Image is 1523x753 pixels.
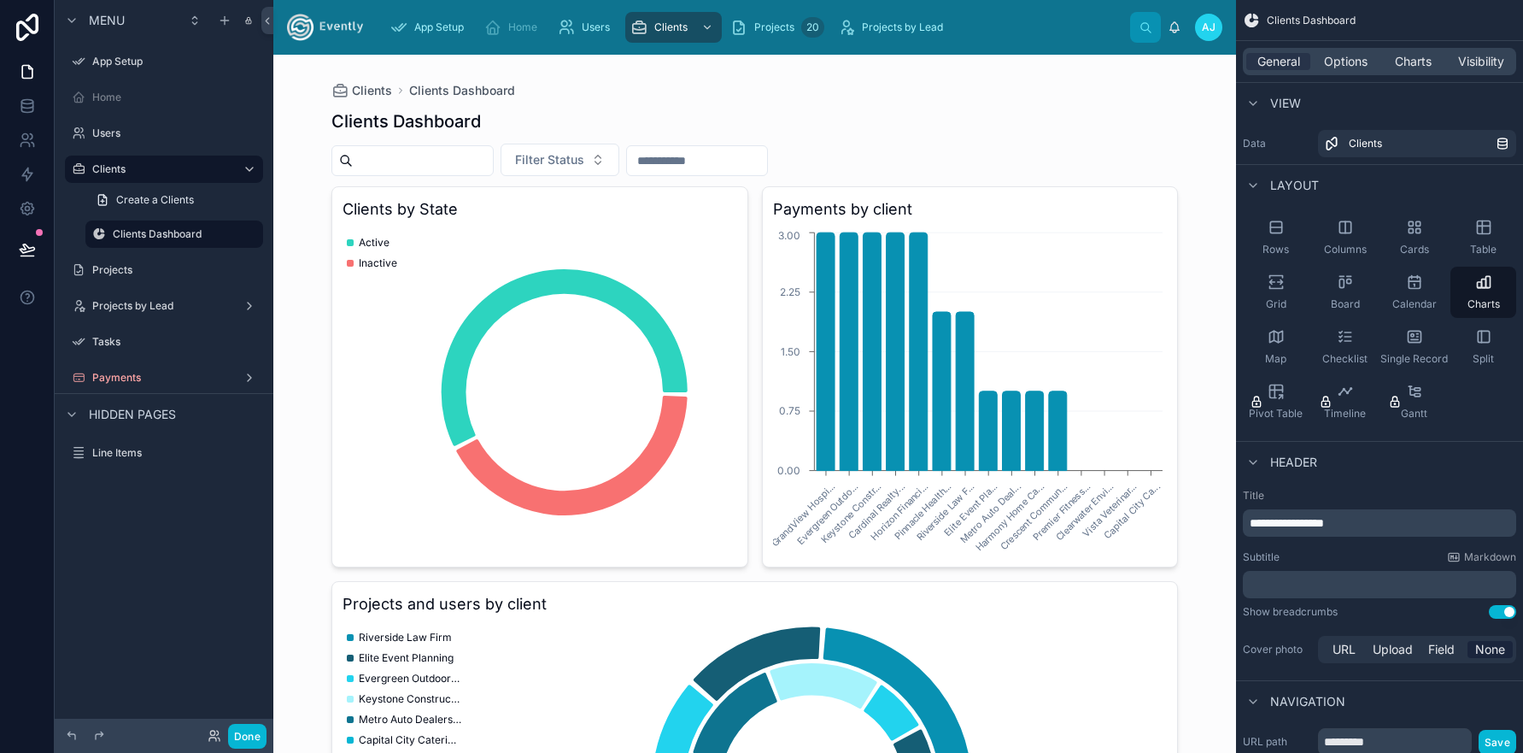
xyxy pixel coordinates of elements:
span: Map [1265,352,1286,366]
span: View [1270,95,1301,112]
a: App Setup [65,48,263,75]
span: Clients Dashboard [1267,14,1356,27]
span: Options [1324,53,1368,70]
label: Projects [92,263,260,277]
span: AJ [1202,21,1215,34]
span: Board [1331,297,1360,311]
a: Projects by Lead [65,292,263,320]
a: Clients [1318,130,1516,157]
span: URL [1333,641,1356,658]
span: Columns [1324,243,1367,256]
div: scrollable content [1243,571,1516,598]
span: Calendar [1392,297,1437,311]
span: Cards [1400,243,1429,256]
label: Home [92,91,260,104]
a: Payments [65,364,263,391]
span: Layout [1270,177,1319,194]
button: Table [1450,212,1516,263]
span: Header [1270,454,1317,471]
span: Table [1470,243,1497,256]
button: Single Record [1381,321,1447,373]
button: Timeline [1312,376,1378,427]
a: Home [479,12,549,43]
div: scrollable content [377,9,1130,46]
label: Tasks [92,335,260,349]
a: Projects20 [725,12,829,43]
label: Users [92,126,260,140]
button: Checklist [1312,321,1378,373]
span: Charts [1395,53,1432,70]
span: Grid [1266,297,1286,311]
span: Projects by Lead [862,21,943,34]
button: Done [228,724,267,749]
button: Map [1243,321,1309,373]
span: Menu [89,12,125,29]
div: Show breadcrumbs [1243,605,1338,619]
label: Projects by Lead [92,299,236,313]
button: Cards [1381,212,1447,263]
label: Clients [92,162,229,176]
span: Visibility [1458,53,1504,70]
span: Projects [754,21,794,34]
span: Create a Clients [116,193,194,207]
span: Charts [1467,297,1500,311]
span: Markdown [1464,550,1516,564]
span: Home [508,21,537,34]
button: Columns [1312,212,1378,263]
a: Users [65,120,263,147]
label: Subtitle [1243,550,1280,564]
a: Projects [65,256,263,284]
label: Data [1243,137,1311,150]
span: Hidden pages [89,406,176,423]
button: Charts [1450,267,1516,318]
span: None [1475,641,1505,658]
a: Clients [65,156,263,183]
button: Split [1450,321,1516,373]
a: Projects by Lead [833,12,955,43]
a: Create a Clients [85,186,263,214]
span: Pivot Table [1249,407,1303,421]
a: Users [553,12,622,43]
button: Grid [1243,267,1309,318]
div: scrollable content [1243,509,1516,537]
a: App Setup [385,12,476,43]
span: Checklist [1322,352,1368,366]
span: Navigation [1270,693,1345,710]
label: Line Items [92,446,260,460]
button: Rows [1243,212,1309,263]
span: Users [582,21,610,34]
a: Home [65,84,263,111]
button: Calendar [1381,267,1447,318]
span: Split [1473,352,1494,366]
span: Clients [1349,137,1382,150]
label: App Setup [92,55,260,68]
span: Single Record [1380,352,1448,366]
a: Markdown [1447,550,1516,564]
span: Gantt [1401,407,1427,421]
button: Board [1312,267,1378,318]
span: Timeline [1324,407,1366,421]
a: Tasks [65,328,263,356]
label: Payments [92,371,236,385]
a: Clients [625,12,722,43]
label: Title [1243,489,1516,503]
div: 20 [801,17,824,38]
span: App Setup [414,21,464,34]
span: Field [1428,641,1455,658]
a: Clients Dashboard [85,221,263,248]
button: Pivot Table [1243,376,1309,427]
a: Line Items [65,439,263,467]
span: General [1257,53,1300,70]
label: Cover photo [1243,643,1311,656]
span: Clients [654,21,688,34]
img: App logo [287,14,363,41]
button: Gantt [1381,376,1447,427]
span: Rows [1262,243,1289,256]
label: Clients Dashboard [113,227,253,241]
span: Upload [1373,641,1413,658]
